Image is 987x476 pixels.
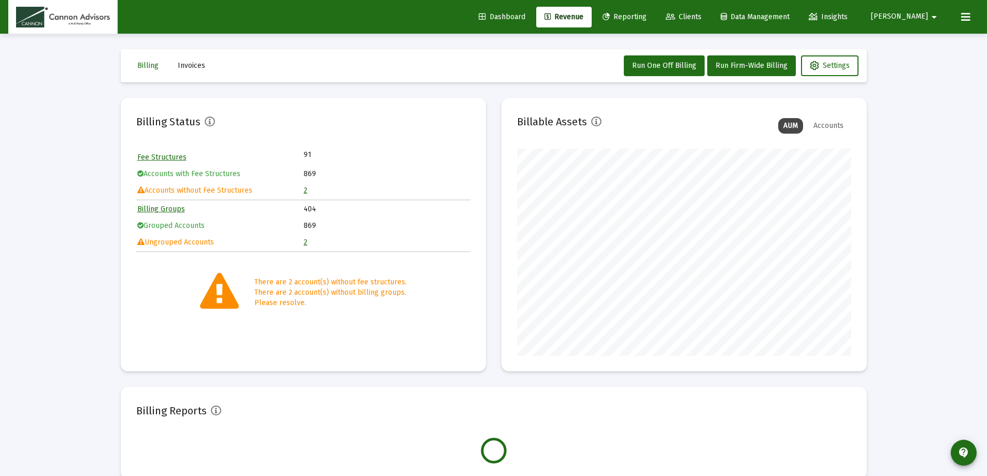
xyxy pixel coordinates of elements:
[304,186,307,195] a: 2
[304,218,469,234] td: 869
[800,7,856,27] a: Insights
[137,61,159,70] span: Billing
[778,118,803,134] div: AUM
[254,277,407,287] div: There are 2 account(s) without fee structures.
[304,201,469,217] td: 404
[808,118,849,134] div: Accounts
[304,238,307,247] a: 2
[16,7,110,27] img: Dashboard
[721,12,790,21] span: Data Management
[137,166,303,182] td: Accounts with Fee Structures
[707,55,796,76] button: Run Firm-Wide Billing
[801,55,859,76] button: Settings
[137,153,187,162] a: Fee Structures
[304,166,469,182] td: 869
[594,7,655,27] a: Reporting
[810,61,850,70] span: Settings
[304,150,387,160] td: 91
[178,61,205,70] span: Invoices
[129,55,167,76] button: Billing
[136,402,207,419] h2: Billing Reports
[545,12,583,21] span: Revenue
[603,12,647,21] span: Reporting
[871,12,928,21] span: [PERSON_NAME]
[479,12,525,21] span: Dashboard
[716,61,788,70] span: Run Firm-Wide Billing
[137,235,303,250] td: Ungrouped Accounts
[624,55,705,76] button: Run One Off Billing
[517,113,587,130] h2: Billable Assets
[254,298,407,308] div: Please resolve.
[536,7,592,27] a: Revenue
[632,61,696,70] span: Run One Off Billing
[712,7,798,27] a: Data Management
[928,7,940,27] mat-icon: arrow_drop_down
[957,446,970,459] mat-icon: contact_support
[666,12,702,21] span: Clients
[470,7,534,27] a: Dashboard
[137,218,303,234] td: Grouped Accounts
[169,55,213,76] button: Invoices
[136,113,201,130] h2: Billing Status
[809,12,848,21] span: Insights
[137,205,185,213] a: Billing Groups
[137,183,303,198] td: Accounts without Fee Structures
[657,7,710,27] a: Clients
[254,287,407,298] div: There are 2 account(s) without billing groups.
[859,6,953,27] button: [PERSON_NAME]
